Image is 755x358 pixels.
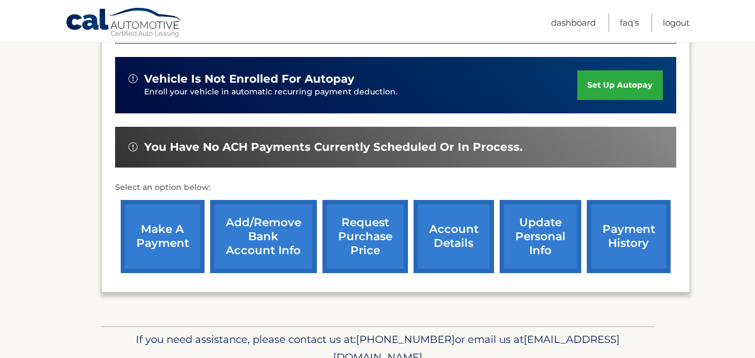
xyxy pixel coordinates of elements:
p: Select an option below: [115,181,676,194]
img: alert-white.svg [129,142,137,151]
a: update personal info [500,200,581,273]
a: make a payment [121,200,205,273]
a: Logout [663,13,690,32]
a: request purchase price [322,200,408,273]
a: Cal Automotive [65,7,183,40]
a: Dashboard [551,13,596,32]
span: You have no ACH payments currently scheduled or in process. [144,140,523,154]
a: account details [414,200,494,273]
span: vehicle is not enrolled for autopay [144,72,354,86]
img: alert-white.svg [129,74,137,83]
a: FAQ's [620,13,639,32]
p: Enroll your vehicle in automatic recurring payment deduction. [144,86,578,98]
a: Add/Remove bank account info [210,200,317,273]
a: set up autopay [577,70,662,100]
a: payment history [587,200,671,273]
span: [PHONE_NUMBER] [356,333,455,346]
